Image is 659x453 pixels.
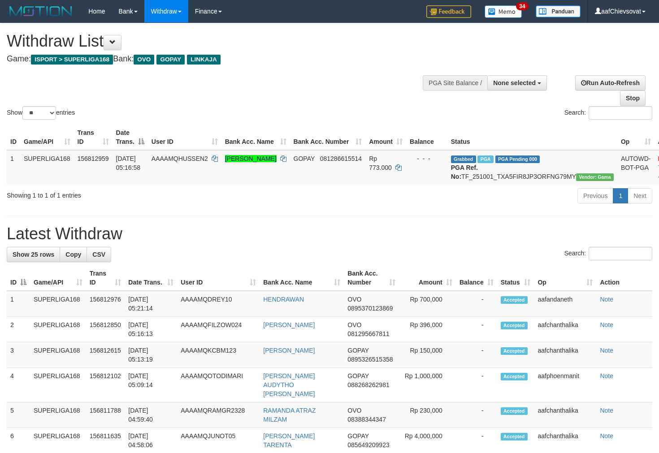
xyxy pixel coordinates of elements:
td: SUPERLIGA168 [30,291,86,317]
a: Next [628,188,652,203]
td: SUPERLIGA168 [20,150,74,185]
img: Button%20Memo.svg [485,5,522,18]
td: AAAAMQOTODIMARI [177,368,260,402]
td: 156812976 [86,291,125,317]
th: User ID: activate to sort column ascending [148,125,221,150]
select: Showentries [22,106,56,120]
span: Accepted [501,373,528,380]
a: Run Auto-Refresh [575,75,646,91]
span: OVO [347,296,361,303]
span: Accepted [501,296,528,304]
a: [PERSON_NAME] TARENTA [263,432,315,449]
span: Accepted [501,433,528,440]
td: AAAAMQDREY10 [177,291,260,317]
label: Search: [564,106,652,120]
a: 1 [613,188,628,203]
th: Op: activate to sort column ascending [534,265,596,291]
th: Amount: activate to sort column ascending [399,265,455,291]
span: Accepted [501,322,528,329]
td: 4 [7,368,30,402]
td: AAAAMQRAMGR2328 [177,402,260,428]
span: Copy 0895370123869 to clipboard [347,305,393,312]
span: GOPAY [347,347,369,354]
td: Rp 396,000 [399,317,455,342]
div: Showing 1 to 1 of 1 entries [7,187,268,200]
th: Bank Acc. Name: activate to sort column ascending [260,265,344,291]
span: LINKAJA [187,55,221,65]
a: CSV [87,247,111,262]
a: Note [600,296,613,303]
span: AAAAMQHUSSEN2 [152,155,208,162]
td: [DATE] 04:59:40 [125,402,177,428]
th: Bank Acc. Number: activate to sort column ascending [344,265,399,291]
span: ISPORT > SUPERLIGA168 [31,55,113,65]
a: Note [600,347,613,354]
td: Rp 230,000 [399,402,455,428]
span: Vendor URL: https://trx31.1velocity.biz [576,173,614,181]
td: aafandaneth [534,291,596,317]
span: GOPAY [156,55,185,65]
th: Status [447,125,617,150]
input: Search: [589,106,652,120]
img: panduan.png [536,5,581,17]
td: SUPERLIGA168 [30,402,86,428]
span: CSV [92,251,105,258]
td: AAAAMQKCBM123 [177,342,260,368]
td: aafchanthalika [534,317,596,342]
span: GOPAY [347,432,369,440]
div: - - - [410,154,444,163]
span: Copy 088268262981 to clipboard [347,381,389,388]
th: Date Trans.: activate to sort column descending [113,125,148,150]
span: Copy 08388344347 to clipboard [347,416,386,423]
a: Note [600,372,613,380]
td: 156811788 [86,402,125,428]
th: Bank Acc. Number: activate to sort column ascending [290,125,366,150]
td: SUPERLIGA168 [30,368,86,402]
th: Action [596,265,652,291]
a: Show 25 rows [7,247,60,262]
a: Note [600,407,613,414]
span: PGA Pending [495,155,540,163]
th: ID [7,125,20,150]
a: Note [600,432,613,440]
span: Copy [65,251,81,258]
td: TF_251001_TXA5FIR8JP3ORFNG79MY [447,150,617,185]
td: 156812102 [86,368,125,402]
span: 34 [516,2,528,10]
span: OVO [347,321,361,328]
td: - [456,342,497,368]
td: Rp 150,000 [399,342,455,368]
span: Copy 081286615514 to clipboard [320,155,362,162]
span: Accepted [501,347,528,355]
img: Feedback.jpg [426,5,471,18]
th: Bank Acc. Name: activate to sort column ascending [221,125,290,150]
a: Copy [60,247,87,262]
span: GOPAY [294,155,315,162]
th: User ID: activate to sort column ascending [177,265,260,291]
span: Show 25 rows [13,251,54,258]
th: Trans ID: activate to sort column ascending [74,125,113,150]
a: Note [600,321,613,328]
span: Copy 085649209923 to clipboard [347,441,389,449]
span: Copy 081295667811 to clipboard [347,330,389,337]
th: Game/API: activate to sort column ascending [30,265,86,291]
td: SUPERLIGA168 [30,342,86,368]
td: [DATE] 05:16:13 [125,317,177,342]
a: Previous [577,188,613,203]
td: 156812850 [86,317,125,342]
th: Date Trans.: activate to sort column ascending [125,265,177,291]
td: 1 [7,150,20,185]
a: [PERSON_NAME] [263,321,315,328]
a: RAMANDA ATRAZ MILZAM [263,407,316,423]
b: PGA Ref. No: [451,164,478,180]
a: [PERSON_NAME] [225,155,277,162]
td: - [456,402,497,428]
td: [DATE] 05:13:19 [125,342,177,368]
a: [PERSON_NAME] [263,347,315,354]
td: aafchanthalika [534,342,596,368]
h4: Game: Bank: [7,55,430,64]
td: Rp 700,000 [399,291,455,317]
td: Rp 1,000,000 [399,368,455,402]
span: GOPAY [347,372,369,380]
span: OVO [347,407,361,414]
